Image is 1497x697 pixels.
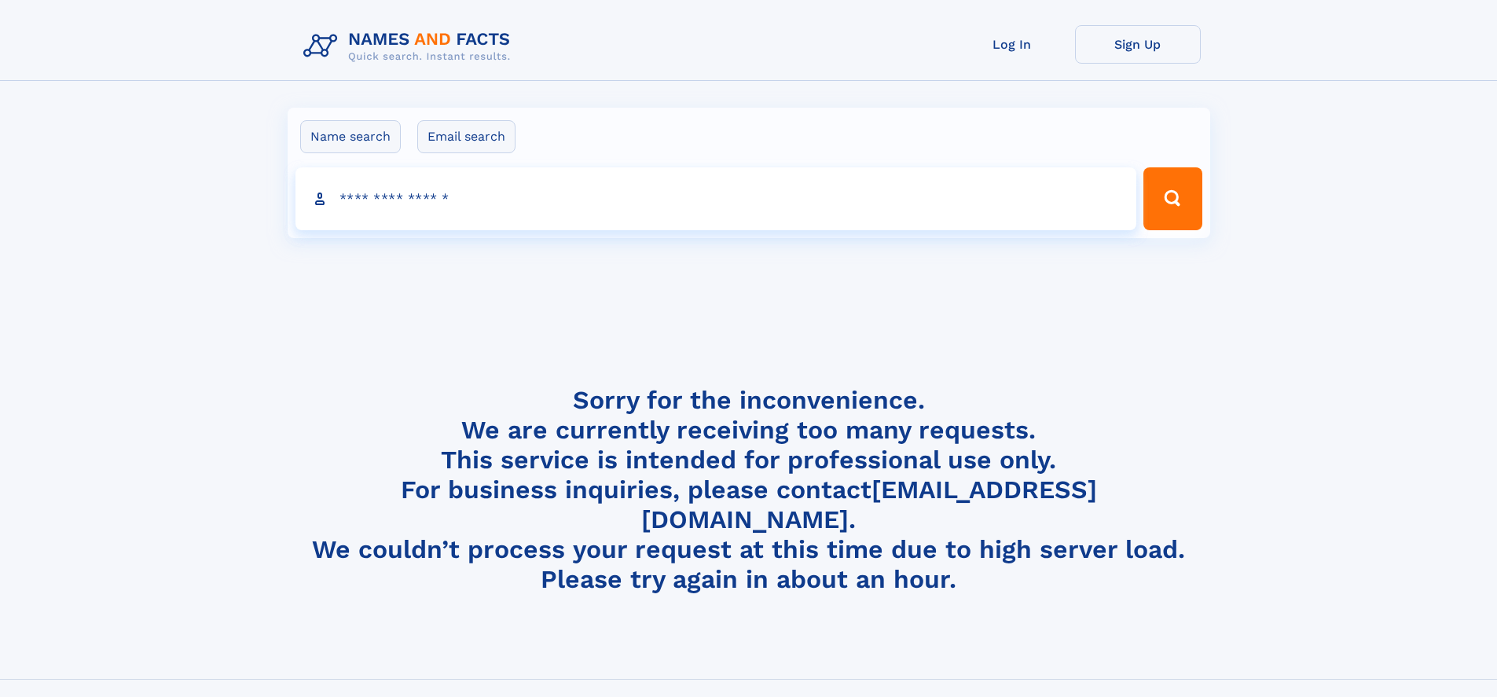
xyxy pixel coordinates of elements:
[297,25,523,68] img: Logo Names and Facts
[1075,25,1201,64] a: Sign Up
[297,385,1201,595] h4: Sorry for the inconvenience. We are currently receiving too many requests. This service is intend...
[949,25,1075,64] a: Log In
[300,120,401,153] label: Name search
[417,120,516,153] label: Email search
[1143,167,1202,230] button: Search Button
[641,475,1097,534] a: [EMAIL_ADDRESS][DOMAIN_NAME]
[295,167,1137,230] input: search input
